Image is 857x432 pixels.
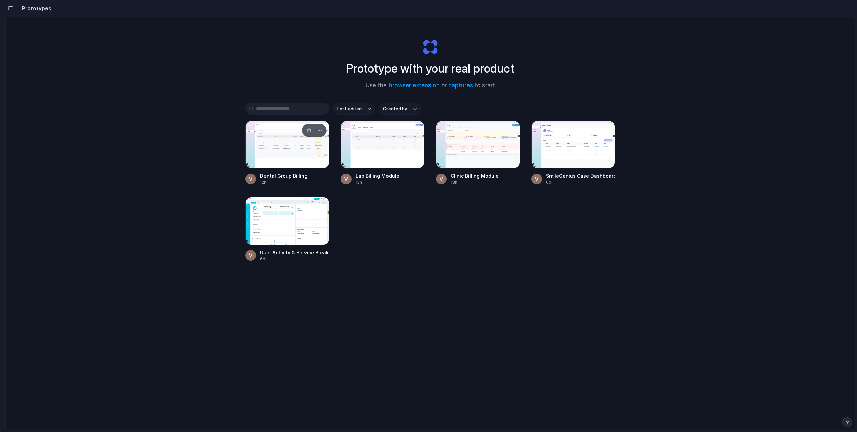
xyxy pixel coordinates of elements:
a: browser extension [389,82,440,89]
span: Use the or to start [366,81,495,90]
div: Clinic Billing Module [451,172,499,179]
h1: Prototype with your real product [346,59,514,77]
button: Created by [379,103,421,115]
div: 6d [260,256,329,262]
div: User Activity & Service Breakdown Dashboard [260,249,329,256]
a: Clinic Billing ModuleClinic Billing Module18h [436,121,520,185]
div: Lab Billing Module [356,172,399,179]
span: Last edited [337,105,362,112]
a: captures [448,82,473,89]
button: Last edited [333,103,375,115]
div: 6d [546,179,615,185]
a: User Activity & Service Breakdown DashboardUser Activity & Service Breakdown Dashboard6d [245,197,329,262]
div: 13h [356,179,399,185]
a: SmileGenius Case DashboardSmileGenius Case Dashboard6d [531,121,615,185]
div: Dental Group Billing [260,172,308,179]
a: Lab Billing ModuleLab Billing Module13h [341,121,425,185]
div: SmileGenius Case Dashboard [546,172,615,179]
div: 18h [451,179,499,185]
span: Created by [383,105,407,112]
a: Dental Group BillingDental Group Billing12h [245,121,329,185]
h2: Prototypes [19,4,51,12]
div: 12h [260,179,308,185]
